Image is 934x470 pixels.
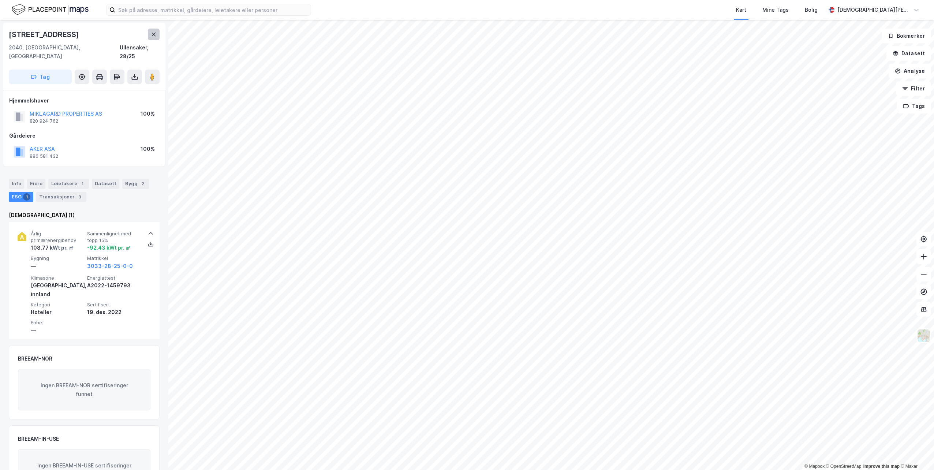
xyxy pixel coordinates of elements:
span: Matrikkel [87,255,141,261]
button: 3033-28-25-0-0 [87,262,133,271]
div: Ullensaker, 28/25 [120,43,160,61]
span: Sertifisert [87,302,141,308]
div: 820 924 762 [30,118,58,124]
div: Eiere [27,179,45,189]
div: 108.77 [31,243,74,252]
div: A2022-1459793 [87,281,141,290]
div: 3 [76,193,83,201]
div: Gårdeiere [9,131,159,140]
div: 2 [139,180,146,187]
div: -92.43 kWt pr. ㎡ [87,243,131,252]
a: OpenStreetMap [826,464,862,469]
span: Sammenlignet med topp 15% [87,231,141,243]
span: Klimasone [31,275,84,281]
input: Søk på adresse, matrikkel, gårdeiere, leietakere eller personer [115,4,311,15]
div: 1 [79,180,86,187]
div: 1 [23,193,30,201]
div: — [31,326,84,335]
div: 100% [141,109,155,118]
span: Årlig primærenergibehov [31,231,84,243]
a: Mapbox [804,464,825,469]
iframe: Chat Widget [897,435,934,470]
div: Hoteller [31,308,84,317]
div: Transaksjoner [36,192,86,202]
div: Leietakere [48,179,89,189]
div: BREEAM-IN-USE [18,434,59,443]
div: Hjemmelshaver [9,96,159,105]
span: Enhet [31,320,84,326]
button: Analyse [889,64,931,78]
div: [GEOGRAPHIC_DATA], innland [31,281,84,299]
span: Bygning [31,255,84,261]
button: Tag [9,70,72,84]
div: BREEAM-NOR [18,354,52,363]
div: 2040, [GEOGRAPHIC_DATA], [GEOGRAPHIC_DATA] [9,43,120,61]
button: Filter [896,81,931,96]
div: Bolig [805,5,818,14]
span: Energiattest [87,275,141,281]
div: [DEMOGRAPHIC_DATA] (1) [9,211,160,220]
img: logo.f888ab2527a4732fd821a326f86c7f29.svg [12,3,89,16]
div: Bygg [122,179,149,189]
button: Bokmerker [882,29,931,43]
div: [STREET_ADDRESS] [9,29,81,40]
button: Tags [897,99,931,113]
div: Mine Tags [762,5,789,14]
div: Ingen BREEAM-NOR sertifiseringer funnet [18,369,150,411]
span: Kategori [31,302,84,308]
div: [DEMOGRAPHIC_DATA][PERSON_NAME] [837,5,911,14]
a: Improve this map [863,464,900,469]
div: 886 581 432 [30,153,58,159]
div: — [31,262,84,271]
button: Datasett [886,46,931,61]
div: 100% [141,145,155,153]
div: 19. des. 2022 [87,308,141,317]
div: Info [9,179,24,189]
div: Datasett [92,179,119,189]
div: Kart [736,5,746,14]
img: Z [917,329,931,343]
div: ESG [9,192,33,202]
div: kWt pr. ㎡ [49,243,74,252]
